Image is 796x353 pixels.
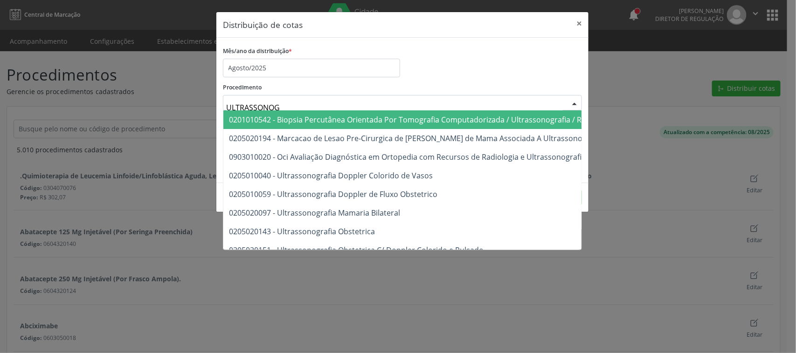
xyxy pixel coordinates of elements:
span: 0205020143 - Ultrassonografia Obstetrica [229,226,375,237]
span: 0205020097 - Ultrassonografia Mamaria Bilateral [229,208,400,218]
input: Buscar por procedimento [226,98,563,117]
span: 0205010040 - Ultrassonografia Doppler Colorido de Vasos [229,170,433,181]
span: 0201010542 - Biopsia Percutânea Orientada Por Tomografia Computadorizada / Ultrassonografia / Res... [229,115,687,125]
span: 0903010020 - Oci Avaliação Diagnóstica em Ortopedia com Recursos de Radiologia e Ultrassonografia [229,152,586,162]
span: 0205020151 - Ultrassonografia Obstetrica C/ Doppler Colorido e Pulsado [229,245,484,255]
input: Selecione o mês/ano [223,59,400,77]
label: Procedimento [223,81,262,95]
h5: Distribuição de cotas [223,19,303,31]
button: Close [570,12,588,35]
span: 0205010059 - Ultrassonografia Doppler de Fluxo Obstetrico [229,189,437,199]
span: 0205020194 - Marcacao de Lesao Pre-Cirurgica de [PERSON_NAME] de Mama Associada A Ultrassonografia [229,133,602,143]
label: Mês/ano da distribuição [223,44,292,59]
